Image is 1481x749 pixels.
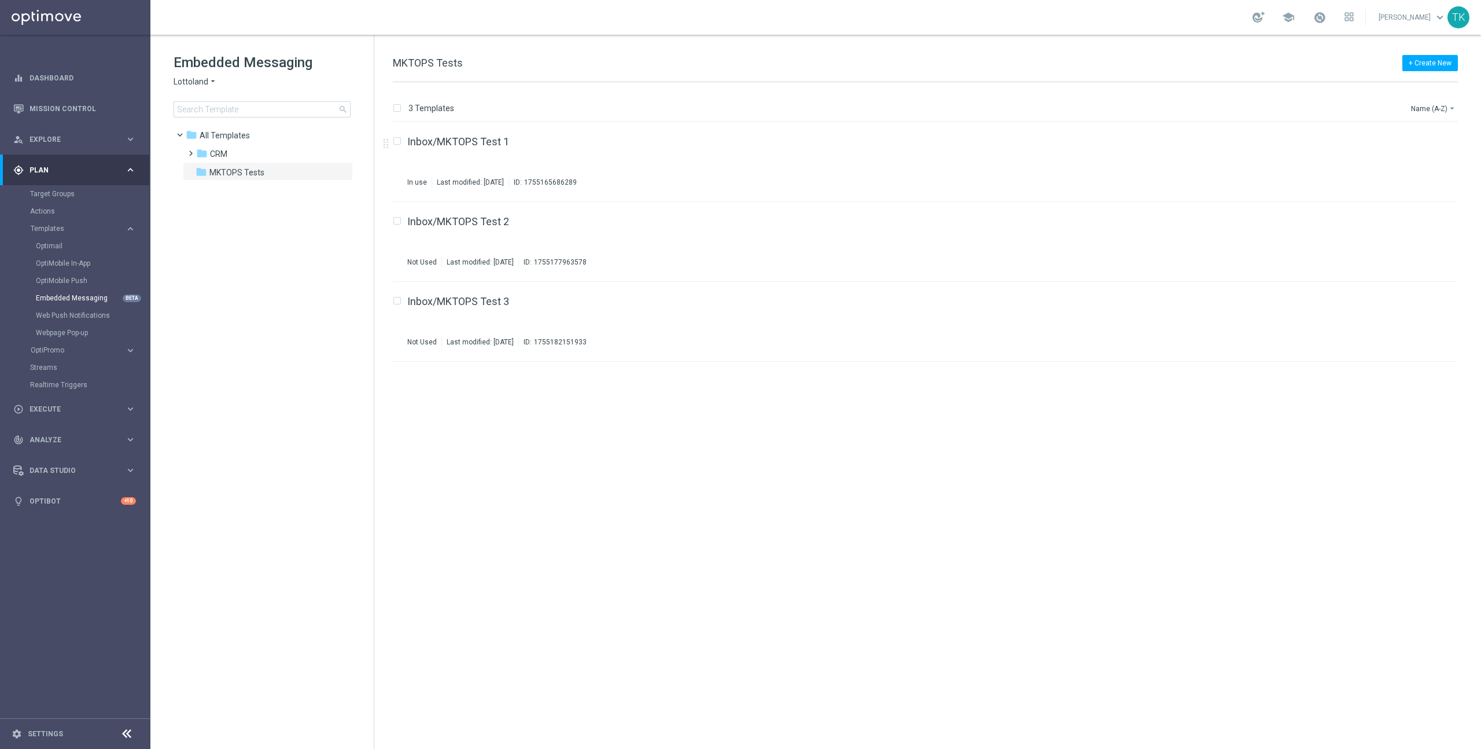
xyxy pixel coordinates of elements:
div: Templates [31,225,125,232]
i: keyboard_arrow_right [125,223,136,234]
span: Lottoland [174,76,208,87]
i: person_search [13,134,24,145]
div: Last modified: [DATE] [442,258,518,267]
div: Explore [13,134,125,145]
p: 3 Templates [408,103,454,113]
button: person_search Explore keyboard_arrow_right [13,135,137,144]
div: Last modified: [DATE] [442,337,518,347]
div: Streams [30,359,149,376]
a: Dashboard [30,63,136,93]
i: arrow_drop_down [1447,104,1457,113]
i: keyboard_arrow_right [125,134,136,145]
div: Mission Control [13,93,136,124]
span: Data Studio [30,467,125,474]
span: MKTOPS Tests [393,57,463,69]
div: track_changes Analyze keyboard_arrow_right [13,435,137,445]
i: lightbulb [13,496,24,506]
h1: Embedded Messaging [174,53,351,72]
div: Press SPACE to select this row. [381,202,1479,282]
div: Embedded Messaging [36,289,149,307]
i: folder [196,166,207,178]
span: OptiPromo [31,347,113,354]
i: keyboard_arrow_right [125,434,136,445]
a: [PERSON_NAME]keyboard_arrow_down [1377,9,1447,26]
div: BETA [123,295,141,302]
div: OptiMobile In-App [36,255,149,272]
a: Optibot [30,486,121,516]
div: 1755177963578 [534,258,587,267]
i: equalizer [13,73,24,83]
span: Explore [30,136,125,143]
a: Streams [30,363,120,372]
span: Analyze [30,436,125,443]
button: gps_fixed Plan keyboard_arrow_right [13,166,137,175]
a: Actions [30,207,120,216]
i: track_changes [13,435,24,445]
div: OptiMobile Push [36,272,149,289]
div: Data Studio [13,465,125,476]
i: keyboard_arrow_right [125,403,136,414]
span: school [1282,11,1295,24]
i: keyboard_arrow_right [125,465,136,476]
a: Inbox/MKTOPS Test 3 [407,296,509,307]
div: 1755182151933 [534,337,587,347]
a: Inbox/MKTOPS Test 1 [407,137,509,147]
span: Templates [200,130,250,141]
div: Not Used [407,258,437,267]
div: ID: [509,178,577,187]
div: Target Groups [30,185,149,203]
div: Webpage Pop-up [36,324,149,342]
div: Plan [13,165,125,175]
div: Analyze [13,435,125,445]
div: Web Push Notifications [36,307,149,324]
div: OptiPromo [31,347,125,354]
a: OptiMobile In-App [36,259,120,268]
a: Inbox/MKTOPS Test 2 [407,216,509,227]
button: Name (A-Z)arrow_drop_down [1410,101,1458,115]
div: Dashboard [13,63,136,93]
a: Web Push Notifications [36,311,120,320]
span: keyboard_arrow_down [1434,11,1446,24]
div: lightbulb Optibot +10 [13,497,137,506]
span: Execute [30,406,125,413]
i: keyboard_arrow_right [125,345,136,356]
i: play_circle_outline [13,404,24,414]
input: Search Template [174,101,351,118]
div: Actions [30,203,149,220]
div: Press SPACE to select this row. [381,122,1479,202]
span: CRM [210,149,227,159]
span: search [338,105,348,114]
i: folder [186,129,197,141]
a: Embedded Messaging [36,293,120,303]
div: ID: [518,337,587,347]
div: In use [407,178,427,187]
button: Templates keyboard_arrow_right [30,224,137,233]
div: Press SPACE to select this row. [381,282,1479,362]
a: Webpage Pop-up [36,328,120,337]
button: equalizer Dashboard [13,74,137,83]
div: TK [1447,6,1469,28]
div: Not Used [407,337,437,347]
div: Optimail [36,237,149,255]
button: OptiPromo keyboard_arrow_right [30,346,137,355]
button: Data Studio keyboard_arrow_right [13,466,137,475]
div: Realtime Triggers [30,376,149,394]
a: Realtime Triggers [30,380,120,390]
button: play_circle_outline Execute keyboard_arrow_right [13,405,137,414]
a: Target Groups [30,189,120,199]
div: OptiPromo [30,342,149,359]
div: ID: [518,258,587,267]
i: keyboard_arrow_right [125,164,136,175]
div: +10 [121,497,136,505]
a: Settings [28,730,63,737]
span: Templates [31,225,113,232]
a: Optimail [36,241,120,251]
div: Last modified: [DATE] [432,178,509,187]
button: Mission Control [13,104,137,113]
